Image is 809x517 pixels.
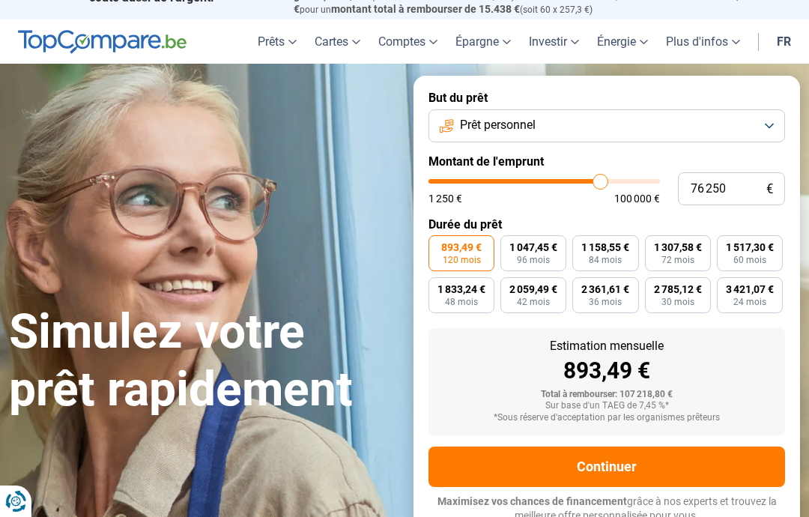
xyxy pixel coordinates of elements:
[581,242,629,253] span: 1 158,55 €
[18,30,187,54] img: TopCompare
[437,495,627,507] span: Maximisez vos chances de financement
[661,297,694,306] span: 30 mois
[614,193,660,204] span: 100 000 €
[437,284,485,294] span: 1 833,24 €
[520,19,588,64] a: Investir
[657,19,749,64] a: Plus d'infos
[428,109,785,142] button: Prêt personnel
[509,242,557,253] span: 1 047,45 €
[654,284,702,294] span: 2 785,12 €
[654,242,702,253] span: 1 307,58 €
[581,284,629,294] span: 2 361,61 €
[766,183,773,196] span: €
[460,117,536,133] span: Prêt personnel
[369,19,446,64] a: Comptes
[440,360,773,382] div: 893,49 €
[446,19,520,64] a: Épargne
[517,297,550,306] span: 42 mois
[428,447,785,487] button: Continuer
[445,297,478,306] span: 48 mois
[768,19,800,64] a: fr
[509,284,557,294] span: 2 059,49 €
[588,19,657,64] a: Énergie
[661,256,694,264] span: 72 mois
[440,340,773,352] div: Estimation mensuelle
[733,256,766,264] span: 60 mois
[589,297,622,306] span: 36 mois
[443,256,481,264] span: 120 mois
[440,401,773,411] div: Sur base d'un TAEG de 7,45 %*
[440,413,773,423] div: *Sous réserve d'acceptation par les organismes prêteurs
[441,242,482,253] span: 893,49 €
[440,390,773,400] div: Total à rembourser: 107 218,80 €
[428,193,462,204] span: 1 250 €
[589,256,622,264] span: 84 mois
[428,217,785,232] label: Durée du prêt
[428,154,785,169] label: Montant de l'emprunt
[9,303,396,419] h1: Simulez votre prêt rapidement
[249,19,306,64] a: Prêts
[428,91,785,105] label: But du prêt
[517,256,550,264] span: 96 mois
[726,242,774,253] span: 1 517,30 €
[331,3,520,15] span: montant total à rembourser de 15.438 €
[306,19,369,64] a: Cartes
[733,297,766,306] span: 24 mois
[726,284,774,294] span: 3 421,07 €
